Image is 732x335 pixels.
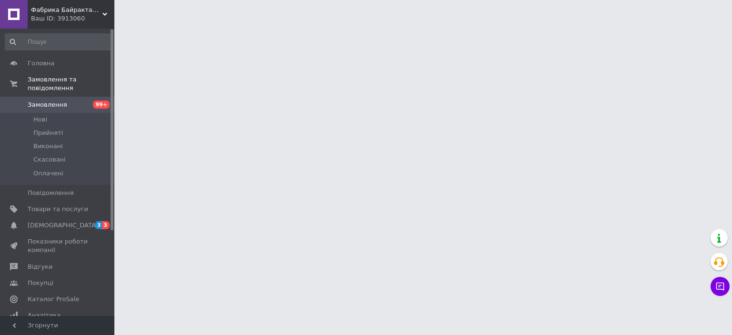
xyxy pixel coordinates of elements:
input: Пошук [5,33,112,51]
span: 3 [95,221,102,229]
span: Показники роботи компанії [28,237,88,254]
span: Замовлення [28,101,67,109]
span: Покупці [28,279,53,287]
span: Нові [33,115,47,124]
span: Товари та послуги [28,205,88,213]
button: Чат з покупцем [711,277,730,296]
span: Відгуки [28,263,52,271]
span: 99+ [93,101,110,109]
span: 3 [102,221,110,229]
span: Аналітика [28,311,61,320]
span: Виконані [33,142,63,151]
span: Скасовані [33,155,66,164]
span: Фабрика Байрактар - магазин тактичного спорядження [31,6,102,14]
span: Замовлення та повідомлення [28,75,114,92]
div: Ваш ID: 3913060 [31,14,114,23]
span: Прийняті [33,129,63,137]
span: Повідомлення [28,189,74,197]
span: Оплачені [33,169,63,178]
span: [DEMOGRAPHIC_DATA] [28,221,98,230]
span: Головна [28,59,54,68]
span: Каталог ProSale [28,295,79,304]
